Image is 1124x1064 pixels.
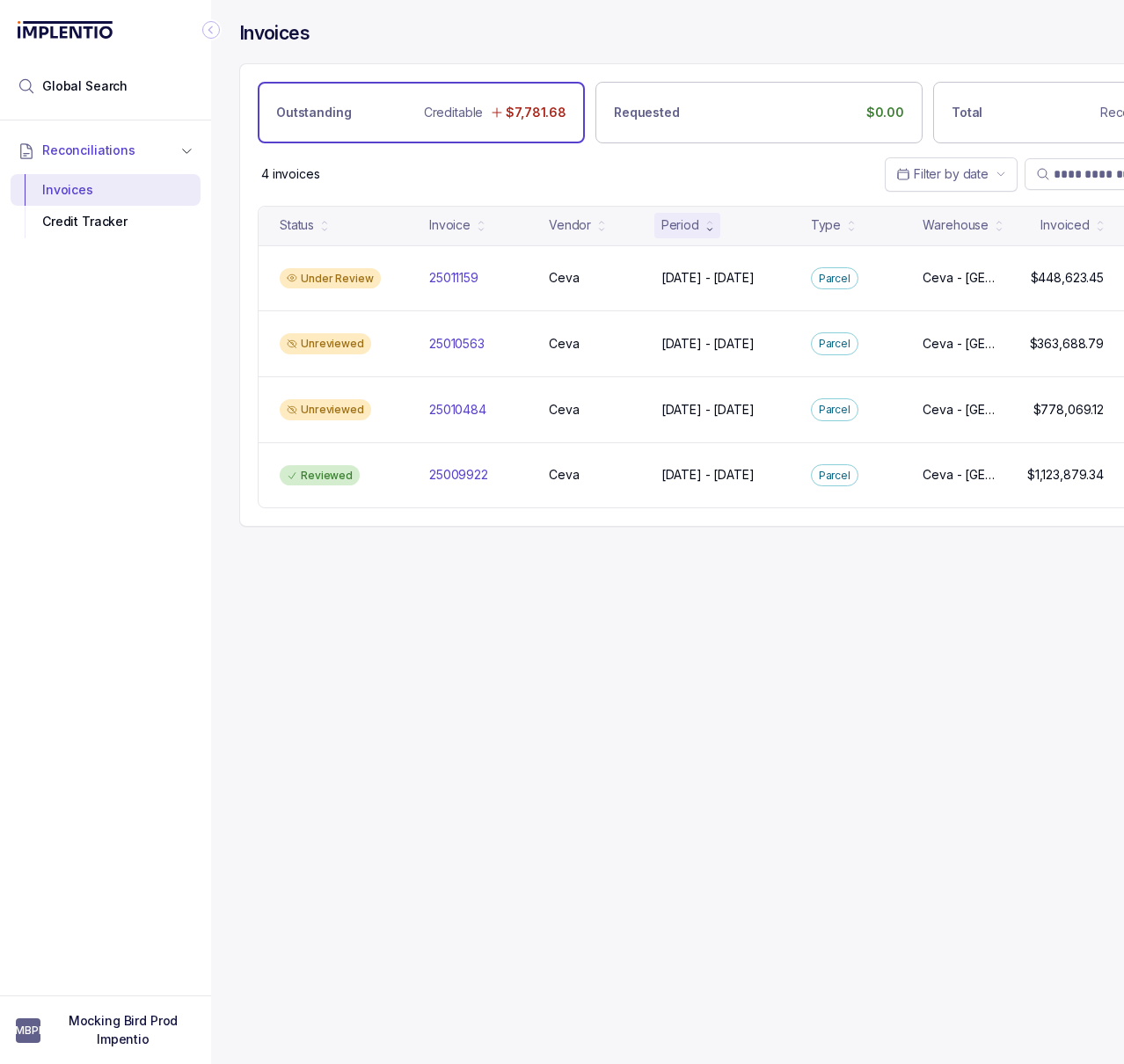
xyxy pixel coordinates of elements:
[1040,216,1090,234] div: Invoiced
[11,131,201,170] button: Reconciliations
[424,104,484,121] p: Creditable
[280,465,360,486] div: Reviewed
[280,333,371,354] div: Unreviewed
[25,174,186,206] div: Invoices
[1027,466,1104,484] p: $1,123,879.34
[661,466,755,484] p: [DATE] - [DATE]
[896,165,989,183] search: Date Range Picker
[923,401,1000,419] p: Ceva - [GEOGRAPHIC_DATA] [GEOGRAPHIC_DATA], [GEOGRAPHIC_DATA] - [GEOGRAPHIC_DATA]
[661,401,755,419] p: [DATE] - [DATE]
[923,216,989,234] div: Warehouse
[819,401,850,419] p: Parcel
[549,269,579,287] p: Ceva
[42,77,128,95] span: Global Search
[1033,401,1104,419] p: $778,069.12
[549,216,591,234] div: Vendor
[819,467,850,485] p: Parcel
[42,142,135,159] span: Reconciliations
[885,157,1018,191] button: Date Range Picker
[923,269,1000,287] p: Ceva - [GEOGRAPHIC_DATA] [GEOGRAPHIC_DATA], [GEOGRAPHIC_DATA] - [GEOGRAPHIC_DATA]
[914,166,989,181] span: Filter by date
[923,466,1000,484] p: Ceva - [GEOGRAPHIC_DATA] [GEOGRAPHIC_DATA], [GEOGRAPHIC_DATA] - [GEOGRAPHIC_DATA]
[280,399,371,420] div: Unreviewed
[201,19,222,40] div: Collapse Icon
[819,335,850,353] p: Parcel
[661,335,755,353] p: [DATE] - [DATE]
[276,104,351,121] p: Outstanding
[923,335,1000,353] p: Ceva - [GEOGRAPHIC_DATA] [GEOGRAPHIC_DATA], [GEOGRAPHIC_DATA] - [GEOGRAPHIC_DATA]
[239,21,310,46] h4: Invoices
[429,216,471,234] div: Invoice
[429,335,485,353] p: 25010563
[429,401,486,419] p: 25010484
[16,1012,195,1048] button: User initialsMocking Bird Prod Impentio
[952,104,982,121] p: Total
[16,1018,40,1043] span: User initials
[661,216,699,234] div: Period
[549,466,579,484] p: Ceva
[25,206,186,237] div: Credit Tracker
[429,466,488,484] p: 25009922
[280,216,314,234] div: Status
[1031,269,1104,287] p: $448,623.45
[614,104,680,121] p: Requested
[549,401,579,419] p: Ceva
[261,165,320,183] p: 4 invoices
[866,104,904,121] p: $0.00
[819,270,850,288] p: Parcel
[811,216,841,234] div: Type
[429,269,478,287] p: 25011159
[261,165,320,183] div: Remaining page entries
[549,335,579,353] p: Ceva
[280,268,381,289] div: Under Review
[1030,335,1104,353] p: $363,688.79
[506,104,566,121] p: $7,781.68
[661,269,755,287] p: [DATE] - [DATE]
[51,1012,195,1048] p: Mocking Bird Prod Impentio
[11,171,201,242] div: Reconciliations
